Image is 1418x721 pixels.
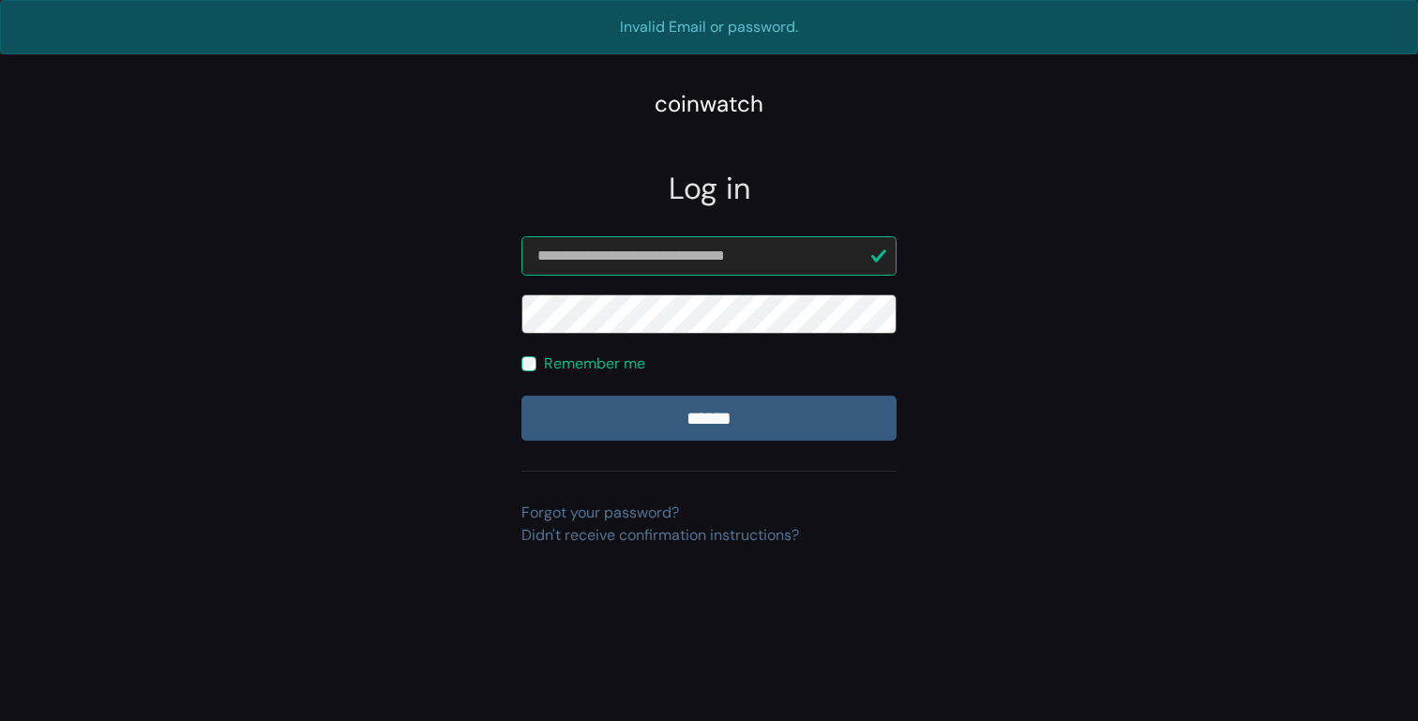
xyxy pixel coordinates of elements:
[544,353,645,375] label: Remember me
[521,171,897,206] h2: Log in
[655,97,763,116] a: coinwatch
[521,525,799,545] a: Didn't receive confirmation instructions?
[655,87,763,121] div: coinwatch
[521,503,679,522] a: Forgot your password?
